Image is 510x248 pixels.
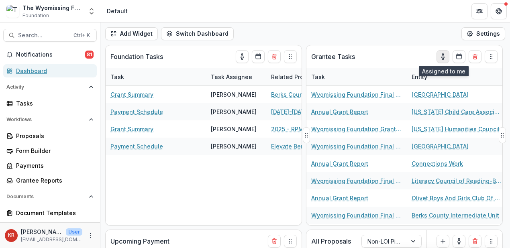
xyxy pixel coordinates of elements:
nav: breadcrumb [104,5,131,17]
span: 81 [85,51,94,59]
span: Activity [6,84,86,90]
div: Payments [16,161,90,170]
a: Wyomissing Foundation Final Grant Report [311,142,402,150]
p: Foundation Tasks [110,52,163,61]
a: Form Builder [3,144,97,157]
span: Notifications [16,51,85,58]
button: Calendar [252,50,265,63]
div: Entity [407,73,432,81]
button: toggle-assigned-to-me [437,50,449,63]
span: Documents [6,194,86,199]
button: Delete card [268,235,281,248]
a: Payment Schedule [110,142,163,150]
div: Task Assignee [206,73,257,81]
span: Foundation [22,12,49,19]
button: Drag [485,235,498,248]
div: Karen Rightmire [8,233,14,238]
a: Proposals [3,129,97,142]
div: Related Proposal [266,73,324,81]
a: [GEOGRAPHIC_DATA] [412,142,469,150]
a: [GEOGRAPHIC_DATA] [412,90,469,99]
button: Open entity switcher [86,3,97,19]
button: Open Activity [3,81,97,94]
button: Get Help [491,3,507,19]
img: The Wyomissing Foundation [6,5,19,18]
button: Drag [303,127,310,143]
div: Document Templates [16,209,90,217]
div: Ctrl + K [72,31,92,40]
div: Task [306,68,407,85]
a: Wyomissing Foundation Grant Report [311,125,402,133]
div: Task Assignee [206,68,266,85]
div: Task [106,73,129,81]
a: [US_STATE] Humanities Council [412,125,500,133]
button: toggle-assigned-to-me [453,235,465,248]
p: Grantee Tasks [311,52,355,61]
a: Connections Work [412,159,463,168]
a: Payments [3,159,97,172]
div: [PERSON_NAME] [211,125,257,133]
div: Form Builder [16,146,90,155]
button: Drag [485,50,498,63]
a: Wyomissing Foundation Final Grant Report [311,211,402,220]
a: [US_STATE] Child Care Association [412,108,502,116]
span: Search... [18,32,69,39]
span: Workflows [6,117,86,122]
a: Payment Schedule [110,108,163,116]
a: [DATE]-[DATE] Career Readiness: Student Perspectives [271,108,362,116]
a: Literacy Council of Reading-Berks [412,177,502,185]
a: Berks County Intermediate Unit [412,211,499,220]
a: Annual Grant Report [311,159,368,168]
button: Drag [499,127,506,143]
button: Open Documents [3,190,97,203]
div: Entity [407,68,507,85]
div: Proposals [16,132,90,140]
button: Partners [471,3,488,19]
a: Olivet Boys And Girls Club Of Reading And Berks County Inc [412,194,502,202]
div: [PERSON_NAME] [211,142,257,150]
p: [EMAIL_ADDRESS][DOMAIN_NAME] [21,236,82,243]
p: User [66,228,82,236]
a: Wyomissing Foundation Final Grant Report [311,177,402,185]
button: Add Widget [105,27,158,40]
div: Task [106,68,206,85]
button: Delete card [469,235,481,248]
button: Settings [461,27,505,40]
button: toggle-assigned-to-me [236,50,249,63]
a: Elevate Berks [271,142,309,150]
button: Open Workflows [3,113,97,126]
a: Grantee Reports [3,174,97,187]
a: Dashboard [3,64,97,77]
div: Grantee Reports [16,176,90,185]
a: Grant Summary [110,125,153,133]
div: Related Proposal [266,68,367,85]
a: 2025 - RPM Capital Application [271,125,359,133]
p: Upcoming Payment [110,236,169,246]
button: Delete card [268,50,281,63]
div: [PERSON_NAME] [211,90,257,99]
button: Delete card [469,50,481,63]
button: Drag [284,235,297,248]
button: Calendar [453,50,465,63]
div: Dashboard [16,67,90,75]
a: Berks County Redevelopment Authority - [STREET_ADDRESS] [271,90,362,99]
button: Notifications81 [3,48,97,61]
a: Annual Grant Report [311,108,368,116]
div: Tasks [16,99,90,108]
div: Task [306,73,330,81]
a: Grant Summary [110,90,153,99]
a: Tasks [3,97,97,110]
a: Document Templates [3,206,97,220]
a: Wyomissing Foundation Final Grant Report [311,90,402,99]
button: Create Proposal [437,235,449,248]
div: Default [107,7,128,15]
button: Search... [3,29,97,42]
p: All Proposals [311,236,351,246]
div: [PERSON_NAME] [211,108,257,116]
button: Switch Dashboard [161,27,234,40]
